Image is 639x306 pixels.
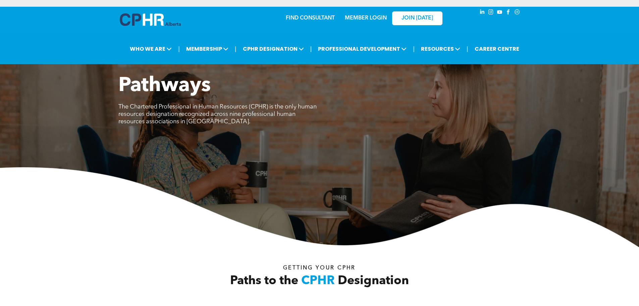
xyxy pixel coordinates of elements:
[479,8,486,17] a: linkedin
[316,43,409,55] span: PROFESSIONAL DEVELOPMENT
[286,15,335,21] a: FIND CONSULTANT
[413,42,415,56] li: |
[473,43,521,55] a: CAREER CENTRE
[118,104,317,125] span: The Chartered Professional in Human Resources (CPHR) is the only human resources designation reco...
[283,265,356,271] span: Getting your Cphr
[178,42,180,56] li: |
[402,15,433,21] span: JOIN [DATE]
[467,42,468,56] li: |
[301,275,335,287] span: CPHR
[496,8,503,17] a: youtube
[230,275,298,287] span: Paths to the
[505,8,512,17] a: facebook
[487,8,495,17] a: instagram
[392,11,442,25] a: JOIN [DATE]
[345,15,387,21] a: MEMBER LOGIN
[128,43,174,55] span: WHO WE ARE
[514,8,521,17] a: Social network
[419,43,462,55] span: RESOURCES
[184,43,230,55] span: MEMBERSHIP
[118,76,211,96] span: Pathways
[338,275,409,287] span: Designation
[120,13,181,26] img: A blue and white logo for cp alberta
[241,43,306,55] span: CPHR DESIGNATION
[235,42,236,56] li: |
[310,42,312,56] li: |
